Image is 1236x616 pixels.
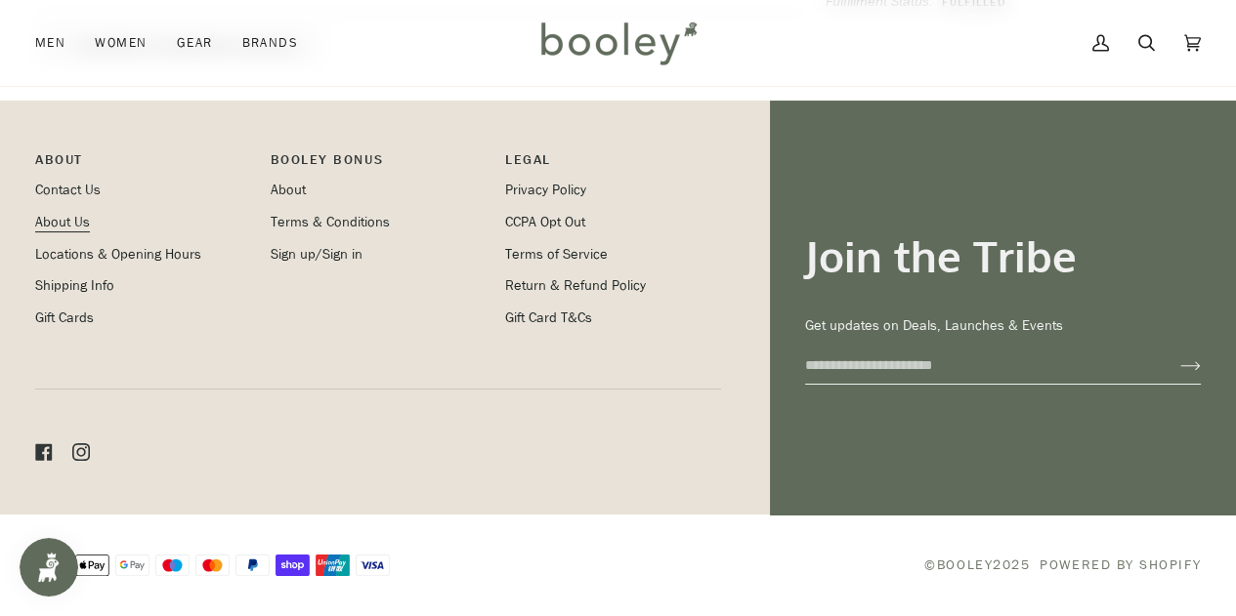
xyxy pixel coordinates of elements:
a: Contact Us [35,181,101,199]
a: Privacy Policy [505,181,586,199]
p: Pipeline_Footer Main [35,149,251,180]
button: Join [1149,350,1201,382]
a: About [271,181,306,199]
span: © 2025 [924,554,1030,575]
iframe: Button to open loyalty program pop-up [20,538,78,596]
span: Women [95,33,147,53]
a: Terms of Service [505,245,608,264]
p: Get updates on Deals, Launches & Events [805,315,1201,337]
span: Gear [177,33,213,53]
a: Terms & Conditions [271,213,390,231]
h3: Join the Tribe [805,229,1201,283]
a: Gift Card T&Cs [505,308,592,327]
img: Booley [533,15,703,71]
a: Locations & Opening Hours [35,245,201,264]
p: Booley Bonus [271,149,487,180]
a: CCPA Opt Out [505,213,585,231]
a: Sign up/Sign in [271,245,362,264]
span: Brands [241,33,298,53]
a: Booley [937,555,993,574]
a: Return & Refund Policy [505,276,646,295]
a: Powered by Shopify [1040,555,1201,574]
a: About Us [35,213,90,231]
a: Gift Cards [35,308,94,327]
a: Shipping Info [35,276,114,295]
span: Men [35,33,65,53]
p: Pipeline_Footer Sub [505,149,721,180]
input: your-email@example.com [805,348,1149,384]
